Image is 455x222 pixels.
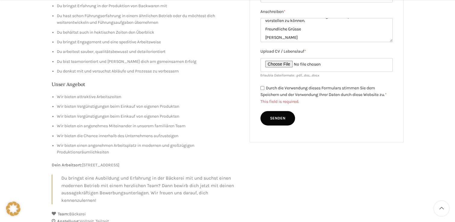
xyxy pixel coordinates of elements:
li: Du behältst auch in hektischen Zeiten den Überblick [57,29,241,36]
div: This field is required. [260,98,393,105]
li: Wir bieten ein angenehmes Miteinander in unserem familiären Team [57,123,241,129]
li: Wir bieten attraktive Arbeitszeiten [57,94,241,100]
a: Scroll to top button [434,201,449,216]
p: Du bringst eine Ausbildung und Erfahrung in der Bäckerei mit und suchst einen modernen Betrieb mi... [61,174,241,204]
label: Upload CV / Lebenslauf [260,48,393,55]
label: Anschreiben [260,8,393,15]
li: Wir bieten die Chance innerhalb des Unternehmens aufzusteigen [57,133,241,139]
li: Wir bieten Vergünstigungen beim Einkauf von eigenen Produkten [57,103,241,110]
strong: Team: [58,211,69,217]
p: [STREET_ADDRESS] [52,162,241,168]
input: Senden [260,111,295,125]
label: Durch die Verwendung dieses Formulars stimmen Sie dem Speichern und der Verwendung Ihrer Daten du... [260,85,387,97]
li: Du arbeitest sauber, qualitätsbewusst und detailorientiert [57,48,241,55]
h2: Unser Angebot [52,81,241,88]
span: Bäckerei [69,211,86,217]
small: Erlaubte Dateiformate: .pdf, .doc, .docx [260,73,319,77]
li: Du denkst mit und versuchst Abläufe und Prozesse zu verbessern [57,68,241,75]
li: Du bist teamorientiert und [PERSON_NAME] dich am gemeinsamen Erfolg [57,58,241,65]
li: Du hast schon Führungserfahrung in einem ähnlichen Betrieb oder du möchtest dich weiterentwickeln... [57,13,241,26]
li: Du bringst Erfahrung in der Produktion von Backwaren mit [57,3,241,9]
li: Wir bieten Vergünstigungen beim Einkauf von eigenen Produkten [57,113,241,120]
strong: Dein Arbeitsort: [52,162,82,168]
li: Wir bieten einen angenehmen Arbeitsplatz in modernen und großzügigen Produktionsräumlichkeiten [57,142,241,156]
li: Du bringst Engagement und eine speditive Arbeitsweise [57,39,241,45]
